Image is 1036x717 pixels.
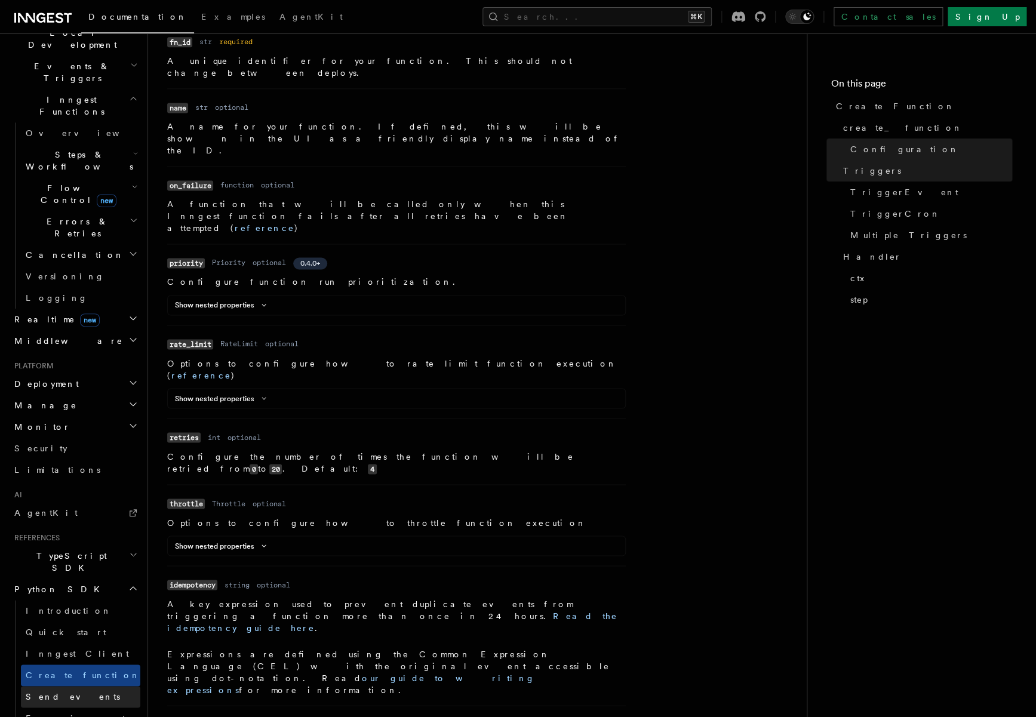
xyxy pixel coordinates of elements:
span: Steps & Workflows [21,149,133,173]
a: ctx [846,267,1012,289]
a: Configuration [846,139,1012,160]
div: Inngest Functions [10,122,140,309]
button: Toggle dark mode [785,10,814,24]
span: ctx [850,272,872,284]
a: reference [171,370,231,380]
dd: function [220,180,254,190]
button: Show nested properties [175,393,271,403]
span: Introduction [26,606,112,616]
span: Realtime [10,313,100,325]
code: priority [167,258,205,268]
kbd: ⌘K [688,11,705,23]
button: Python SDK [10,578,140,600]
span: Quick start [26,627,106,637]
code: 0 [250,464,258,474]
span: Send events [26,692,120,701]
code: 4 [368,464,376,474]
span: Overview [26,128,149,138]
button: Monitor [10,416,140,438]
button: Inngest Functions [10,89,140,122]
span: AI [10,490,22,500]
span: Inngest Functions [10,94,129,118]
p: Configure the number of times the function will be retried from to . Default: [167,450,626,475]
button: Middleware [10,330,140,352]
a: Multiple Triggers [846,224,1012,246]
span: Examples [201,12,265,21]
span: Errors & Retries [21,216,130,239]
span: new [97,194,116,207]
dd: RateLimit [220,339,258,349]
span: Versioning [26,272,104,281]
button: Show nested properties [175,300,271,310]
span: 0.4.0+ [300,259,320,268]
dd: Priority [212,258,245,267]
code: on_failure [167,180,213,190]
button: Cancellation [21,244,140,266]
dd: optional [265,339,299,349]
a: create_function [838,117,1012,139]
p: Expressions are defined using the Common Expression Language (CEL) with the original event access... [167,648,626,696]
button: Local Development [10,22,140,56]
a: Examples [194,4,272,32]
a: Security [10,438,140,459]
span: Deployment [10,378,79,390]
span: Cancellation [21,249,124,261]
a: Triggers [838,160,1012,181]
span: Multiple Triggers [850,229,967,241]
h4: On this page [831,76,1012,96]
a: reference [235,223,294,233]
a: TriggerCron [846,203,1012,224]
span: Security [14,444,67,453]
span: Python SDK [10,583,107,595]
dd: required [219,37,253,47]
span: Middleware [10,335,123,347]
span: Local Development [10,27,130,51]
span: new [80,313,100,327]
a: Contact sales [834,7,943,26]
dd: optional [261,180,294,190]
span: Inngest Client [26,649,129,658]
a: Handler [838,246,1012,267]
button: Show nested properties [175,541,271,550]
button: Steps & Workflows [21,144,140,177]
a: AgentKit [272,4,350,32]
a: Quick start [21,621,140,643]
a: step [846,289,1012,310]
span: create_function [843,122,963,134]
dd: str [195,103,208,112]
p: A unique identifier for your function. This should not change between deploys. [167,55,626,79]
span: AgentKit [14,508,78,518]
a: Limitations [10,459,140,481]
span: TypeScript SDK [10,550,129,574]
a: Introduction [21,600,140,621]
code: retries [167,432,201,442]
a: Documentation [81,4,194,33]
p: Options to configure how to throttle function execution [167,516,626,528]
span: Create Function [836,100,955,112]
dd: optional [215,103,248,112]
a: Logging [21,287,140,309]
span: Logging [26,293,88,303]
span: Platform [10,361,54,371]
span: Configuration [850,143,959,155]
button: Manage [10,395,140,416]
span: Manage [10,399,77,411]
code: 20 [269,464,282,474]
a: Overview [21,122,140,144]
span: TriggerCron [850,208,940,220]
span: step [850,294,868,306]
dd: Throttle [212,498,245,508]
button: Flow Controlnew [21,177,140,211]
a: AgentKit [10,502,140,524]
a: TriggerEvent [846,181,1012,203]
p: A function that will be called only when this Inngest function fails after all retries have been ... [167,198,626,234]
p: A key expression used to prevent duplicate events from triggering a function more than once in 24... [167,598,626,633]
span: Flow Control [21,182,131,206]
a: Create function [21,664,140,686]
p: Configure function run prioritization. [167,276,626,288]
dd: optional [228,432,261,442]
a: Send events [21,686,140,707]
span: Documentation [88,12,187,21]
button: Search...⌘K [482,7,712,26]
dd: optional [253,258,286,267]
